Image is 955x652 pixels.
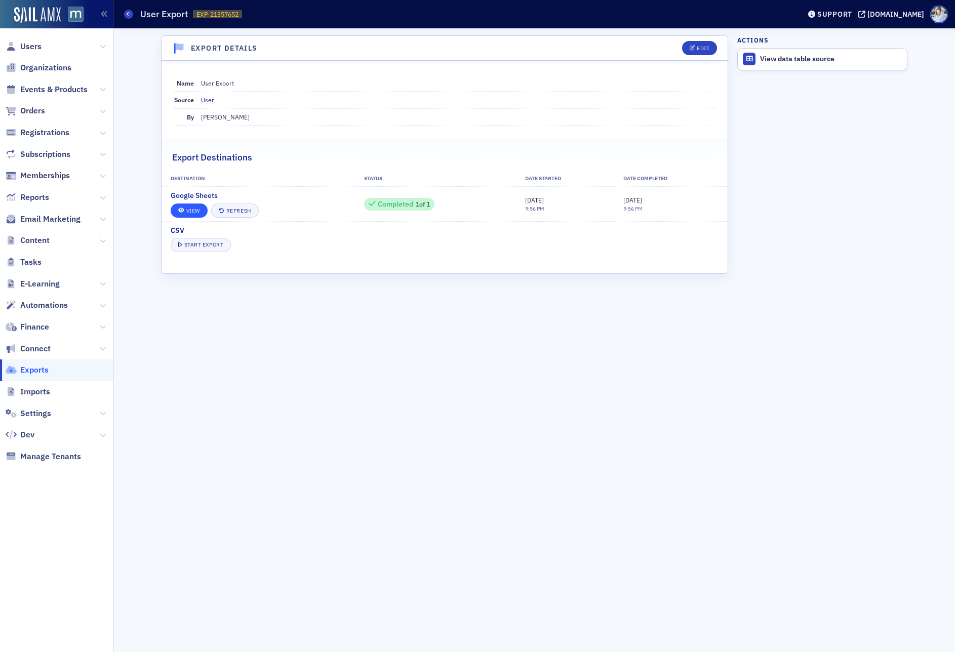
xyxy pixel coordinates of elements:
[364,198,434,211] div: 1 / 1 Rows
[6,214,81,225] a: Email Marketing
[171,225,184,236] span: CSV
[20,386,50,397] span: Imports
[20,84,88,95] span: Events & Products
[68,7,84,22] img: SailAMX
[201,95,222,104] a: User
[20,451,81,462] span: Manage Tenants
[196,10,238,19] span: EXP-21357652
[20,192,49,203] span: Reports
[697,46,709,51] div: Edit
[6,62,71,73] a: Organizations
[516,171,615,186] th: Date Started
[20,214,81,225] span: Email Marketing
[525,205,544,212] time: 9:56 PM
[174,96,194,104] span: Source
[20,343,51,354] span: Connect
[615,171,728,186] th: Date Completed
[20,149,70,160] span: Subscriptions
[6,278,60,290] a: E-Learning
[6,386,50,397] a: Imports
[378,201,413,207] div: Completed
[6,408,51,419] a: Settings
[20,170,70,181] span: Memberships
[6,429,34,440] a: Dev
[20,105,45,116] span: Orders
[867,10,924,19] div: [DOMAIN_NAME]
[191,43,258,54] h4: Export Details
[6,149,70,160] a: Subscriptions
[171,203,208,218] a: View
[171,238,231,252] button: Start Export
[187,113,194,121] span: By
[6,192,49,203] a: Reports
[6,105,45,116] a: Orders
[20,300,68,311] span: Automations
[6,451,81,462] a: Manage Tenants
[140,8,188,20] h1: User Export
[737,35,769,45] h4: Actions
[738,49,907,70] a: View data table source
[20,408,51,419] span: Settings
[355,171,516,186] th: Status
[930,6,948,23] span: Profile
[177,79,194,87] span: Name
[623,196,642,204] span: [DATE]
[20,429,34,440] span: Dev
[61,7,84,24] a: View Homepage
[6,235,50,246] a: Content
[211,203,259,218] button: Refresh
[369,199,430,209] div: 1 of 1
[525,196,544,204] span: [DATE]
[20,364,49,376] span: Exports
[6,321,49,333] a: Finance
[20,41,42,52] span: Users
[682,41,717,55] button: Edit
[201,109,715,125] dd: [PERSON_NAME]
[20,235,50,246] span: Content
[817,10,852,19] div: Support
[6,364,49,376] a: Exports
[6,41,42,52] a: Users
[6,343,51,354] a: Connect
[623,205,643,212] time: 9:56 PM
[760,55,902,64] div: View data table source
[858,11,928,18] button: [DOMAIN_NAME]
[201,75,715,91] dd: User Export
[162,171,355,186] th: Destination
[6,257,42,268] a: Tasks
[14,7,61,23] img: SailAMX
[6,84,88,95] a: Events & Products
[20,278,60,290] span: E-Learning
[20,62,71,73] span: Organizations
[20,257,42,268] span: Tasks
[6,170,70,181] a: Memberships
[20,321,49,333] span: Finance
[172,151,252,164] h2: Export Destinations
[6,127,69,138] a: Registrations
[6,300,68,311] a: Automations
[171,190,218,201] span: Google Sheets
[20,127,69,138] span: Registrations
